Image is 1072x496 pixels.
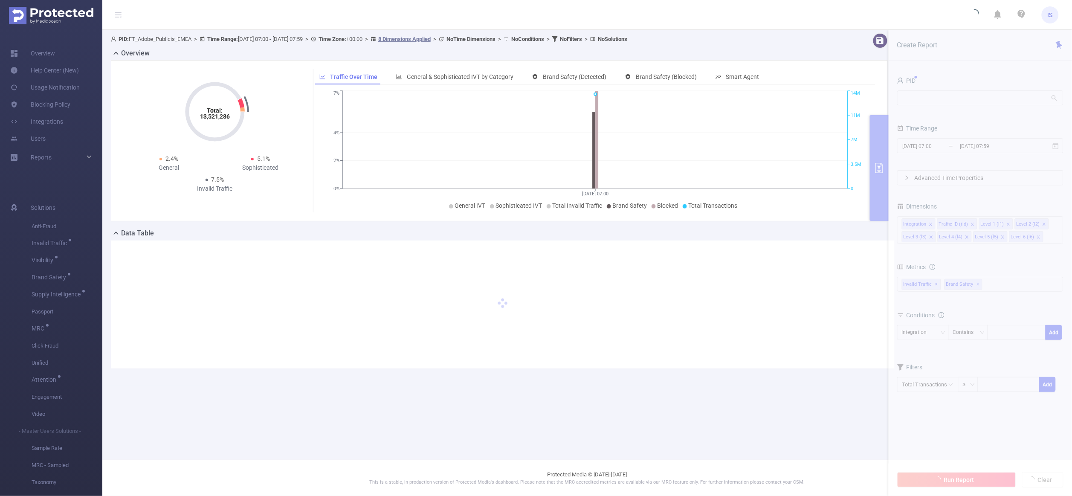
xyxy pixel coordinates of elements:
[330,73,377,80] span: Traffic Over Time
[121,48,150,58] h2: Overview
[560,36,582,42] b: No Filters
[32,389,102,406] span: Engagement
[32,354,102,371] span: Unified
[319,36,346,42] b: Time Zone:
[32,257,56,263] span: Visibility
[32,440,102,457] span: Sample Rate
[333,91,339,96] tspan: 7%
[689,202,738,209] span: Total Transactions
[32,274,69,280] span: Brand Safety
[102,460,1072,496] footer: Protected Media © [DATE]-[DATE]
[32,291,84,297] span: Supply Intelligence
[496,202,542,209] span: Sophisticated IVT
[32,337,102,354] span: Click Fraud
[378,36,431,42] u: 8 Dimensions Applied
[119,36,129,42] b: PID:
[111,36,119,42] i: icon: user
[969,9,979,21] i: icon: loading
[543,73,606,80] span: Brand Safety (Detected)
[851,113,860,118] tspan: 11M
[303,36,311,42] span: >
[431,36,439,42] span: >
[10,62,79,79] a: Help Center (New)
[32,325,47,331] span: MRC
[32,406,102,423] span: Video
[582,191,609,197] tspan: [DATE] 07:00
[32,218,102,235] span: Anti-Fraud
[1048,6,1053,23] span: IS
[207,107,223,114] tspan: Total:
[10,96,70,113] a: Blocking Policy
[851,137,858,143] tspan: 7M
[32,377,59,383] span: Attention
[319,74,325,80] i: icon: line-chart
[553,202,603,209] span: Total Invalid Traffic
[544,36,552,42] span: >
[333,130,339,136] tspan: 4%
[582,36,590,42] span: >
[121,228,154,238] h2: Data Table
[31,149,52,166] a: Reports
[333,186,339,191] tspan: 0%
[851,186,854,191] tspan: 0
[257,155,270,162] span: 5.1%
[851,91,860,96] tspan: 14M
[613,202,647,209] span: Brand Safety
[31,199,55,216] span: Solutions
[215,163,307,172] div: Sophisticated
[658,202,678,209] span: Blocked
[636,73,697,80] span: Brand Safety (Blocked)
[212,176,224,183] span: 7.5%
[10,113,63,130] a: Integrations
[726,73,759,80] span: Smart Agent
[10,130,46,147] a: Users
[511,36,544,42] b: No Conditions
[165,155,178,162] span: 2.4%
[32,240,70,246] span: Invalid Traffic
[123,163,215,172] div: General
[207,36,238,42] b: Time Range:
[32,303,102,320] span: Passport
[31,154,52,161] span: Reports
[333,158,339,164] tspan: 2%
[124,479,1051,486] p: This is a stable, in production version of Protected Media's dashboard. Please note that the MRC ...
[200,113,230,120] tspan: 13,521,286
[10,45,55,62] a: Overview
[191,36,200,42] span: >
[169,184,261,193] div: Invalid Traffic
[10,79,80,96] a: Usage Notification
[407,73,513,80] span: General & Sophisticated IVT by Category
[32,474,102,491] span: Taxonomy
[111,36,627,42] span: FT_Adobe_Publicis_EMEA [DATE] 07:00 - [DATE] 07:59 +00:00
[9,7,93,24] img: Protected Media
[446,36,495,42] b: No Time Dimensions
[851,162,862,167] tspan: 3.5M
[362,36,371,42] span: >
[495,36,504,42] span: >
[455,202,486,209] span: General IVT
[32,457,102,474] span: MRC - Sampled
[598,36,627,42] b: No Solutions
[396,74,402,80] i: icon: bar-chart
